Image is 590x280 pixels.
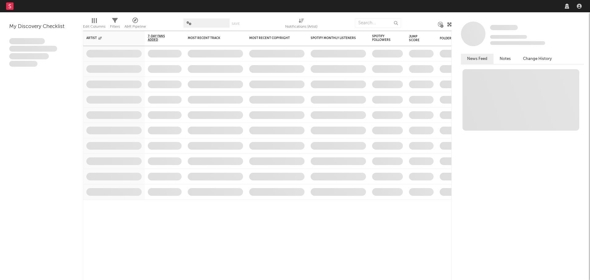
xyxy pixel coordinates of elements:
[490,41,545,45] span: 0 fans last week
[490,25,518,31] a: Some Artist
[285,23,317,30] div: Notifications (Artist)
[372,34,394,42] div: Spotify Followers
[440,37,486,40] div: Folders
[355,18,401,28] input: Search...
[9,23,74,30] div: My Discovery Checklist
[494,54,517,64] button: Notes
[490,25,518,30] span: Some Artist
[110,23,120,30] div: Filters
[517,54,558,64] button: Change History
[86,36,132,40] div: Artist
[110,15,120,33] div: Filters
[490,35,527,39] span: Tracking Since: [DATE]
[83,15,105,33] div: Edit Columns
[232,22,240,26] button: Save
[9,53,49,59] span: Praesent ac interdum
[188,36,234,40] div: Most Recent Track
[311,36,357,40] div: Spotify Monthly Listeners
[461,54,494,64] button: News Feed
[148,34,172,42] span: 7-Day Fans Added
[9,61,37,67] span: Aliquam viverra
[9,38,45,44] span: Lorem ipsum dolor
[124,15,146,33] div: A&R Pipeline
[124,23,146,30] div: A&R Pipeline
[285,15,317,33] div: Notifications (Artist)
[409,35,424,42] div: Jump Score
[83,23,105,30] div: Edit Columns
[9,46,57,52] span: Integer aliquet in purus et
[249,36,295,40] div: Most Recent Copyright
